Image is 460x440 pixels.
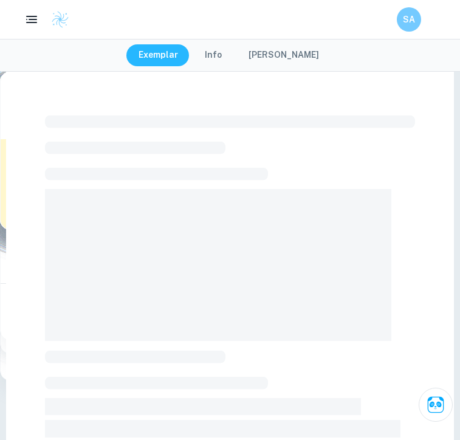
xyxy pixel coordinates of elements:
[126,44,190,66] button: Exemplar
[236,44,331,66] button: [PERSON_NAME]
[51,10,69,29] img: Clastify logo
[402,13,416,26] h6: SA
[419,388,453,422] button: Ask Clai
[44,10,69,29] a: Clastify logo
[397,7,421,32] button: SA
[193,44,234,66] button: Info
